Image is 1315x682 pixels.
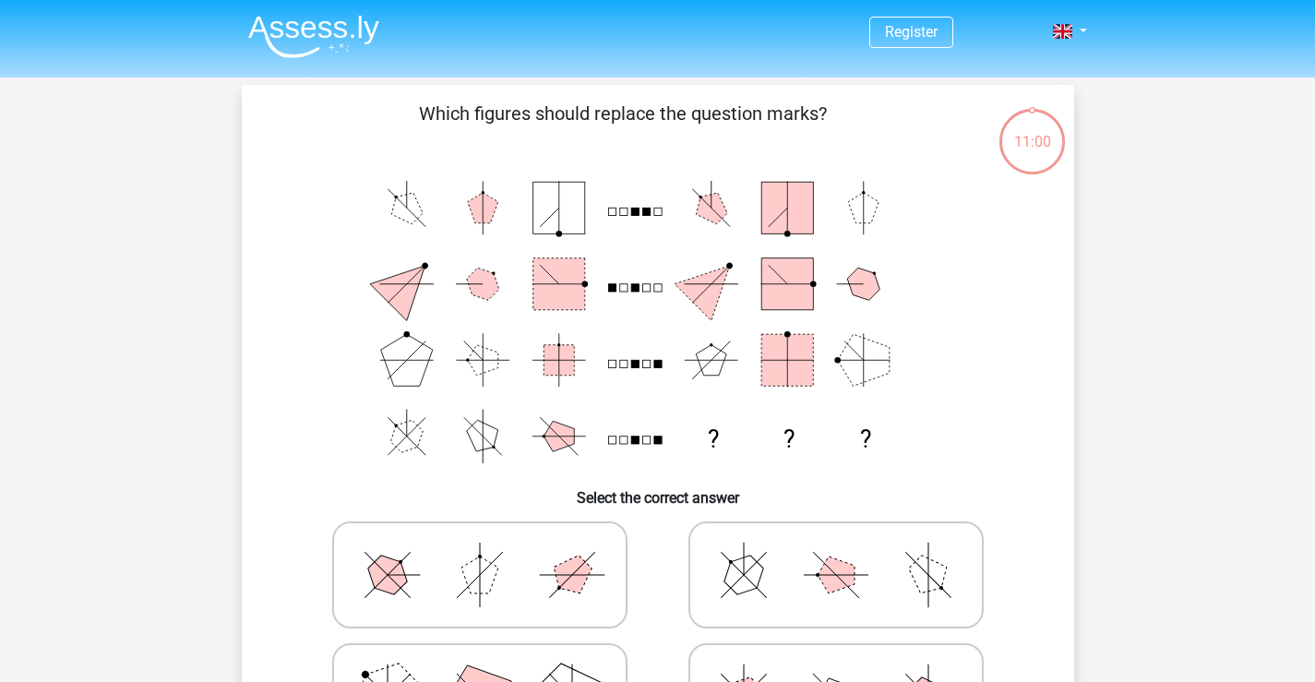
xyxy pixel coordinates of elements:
[248,15,379,58] img: Assessly
[998,107,1067,153] div: 11:00
[271,474,1045,507] h6: Select the correct answer
[271,100,975,155] p: Which figures should replace the question marks?
[783,425,795,453] text: ?
[885,23,938,41] a: Register
[707,425,718,453] text: ?
[859,425,870,453] text: ?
